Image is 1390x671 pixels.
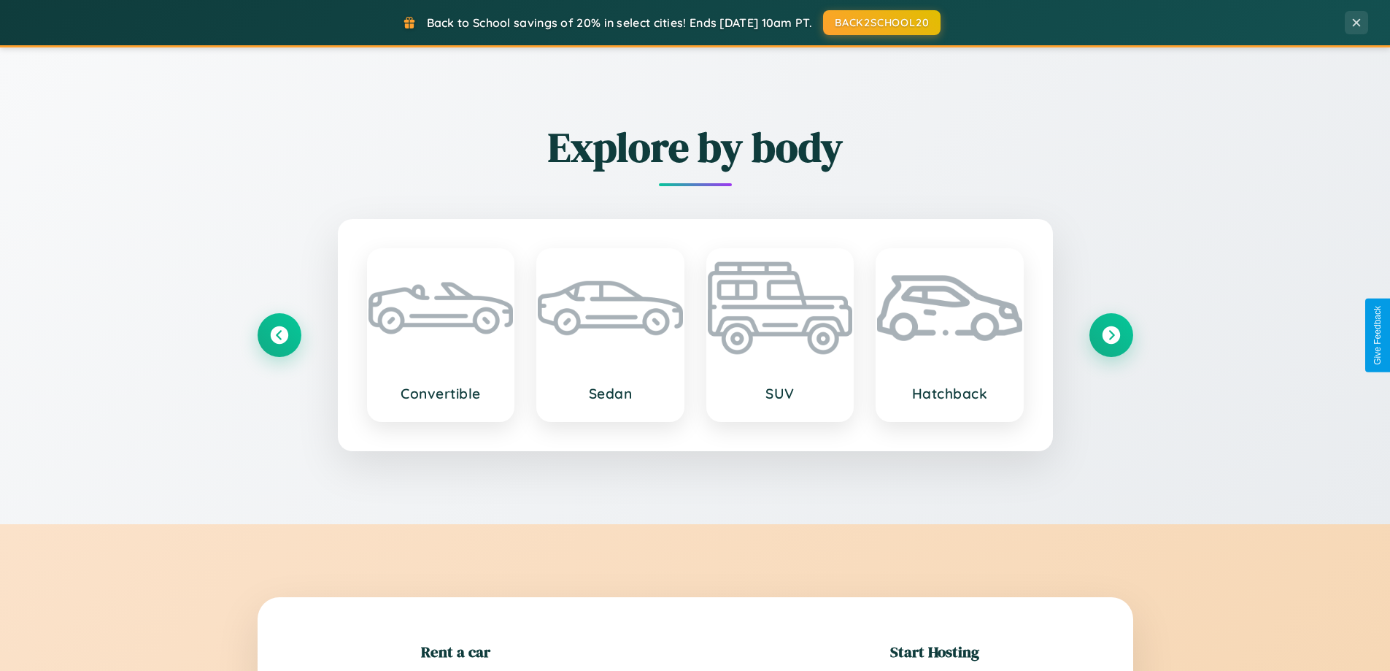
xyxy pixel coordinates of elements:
h3: Hatchback [892,385,1008,402]
div: Give Feedback [1372,306,1383,365]
h2: Rent a car [421,641,490,662]
h2: Explore by body [258,119,1133,175]
span: Back to School savings of 20% in select cities! Ends [DATE] 10am PT. [427,15,812,30]
button: BACK2SCHOOL20 [823,10,941,35]
h2: Start Hosting [890,641,979,662]
h3: Convertible [383,385,499,402]
h3: SUV [722,385,838,402]
h3: Sedan [552,385,668,402]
